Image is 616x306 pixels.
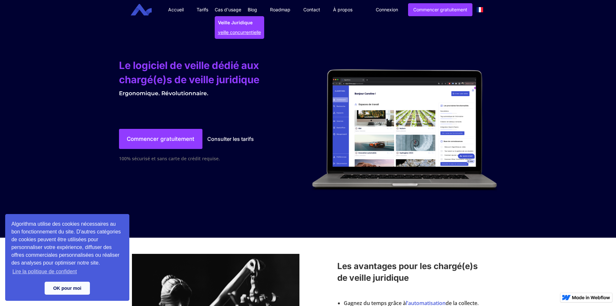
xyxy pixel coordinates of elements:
a: Veille Juridique [218,19,261,26]
a: dismiss cookie message [45,282,90,295]
div: Cas d'usage [215,6,241,13]
div: cookieconsent [5,214,129,301]
a: learn more about cookies [11,267,78,277]
h1: Le logiciel de veille dédié aux chargé(e)s de veille juridique [119,58,305,87]
img: Made in Webflow [572,296,610,300]
span: Algorithma utilise des cookies nécessaires au bon fonctionnement du site. D'autres catégories de ... [11,220,123,277]
div: 100% sécurisé et sans carte de crédit requise. [119,149,305,162]
a: home [135,4,157,16]
a: Commencer gratuitement [119,129,202,149]
a: Consulter les tarifs [202,133,259,145]
a: Commencer gratuitement [408,3,472,16]
div: Ergonomique. Révolutionnaire. [119,90,305,96]
a: veille concurrentielle [218,29,261,36]
a: Connexion [371,4,403,16]
h2: Les avantages pour les chargé(e)s de veille juridique [337,260,484,284]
